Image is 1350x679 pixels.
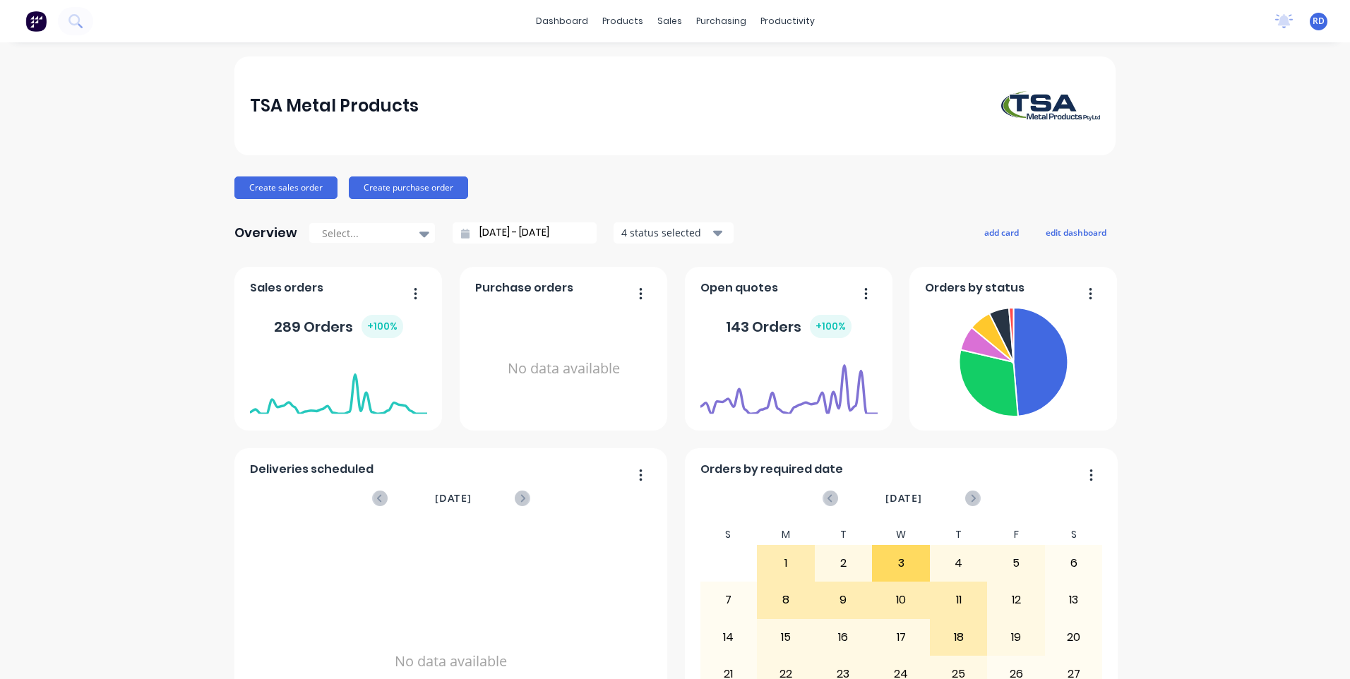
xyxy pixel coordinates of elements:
[975,223,1028,241] button: add card
[1045,524,1103,545] div: S
[873,546,929,581] div: 3
[621,225,710,240] div: 4 status selected
[931,620,987,655] div: 18
[435,491,472,506] span: [DATE]
[816,546,872,581] div: 2
[595,11,650,32] div: products
[700,524,758,545] div: S
[700,582,757,618] div: 7
[234,219,297,247] div: Overview
[988,582,1044,618] div: 12
[250,280,323,296] span: Sales orders
[988,546,1044,581] div: 5
[250,92,419,120] div: TSA Metal Products
[753,11,822,32] div: productivity
[234,176,337,199] button: Create sales order
[1046,620,1102,655] div: 20
[925,280,1025,296] span: Orders by status
[758,582,814,618] div: 8
[650,11,689,32] div: sales
[700,280,778,296] span: Open quotes
[987,524,1045,545] div: F
[872,524,930,545] div: W
[931,582,987,618] div: 11
[815,524,873,545] div: T
[700,620,757,655] div: 14
[930,524,988,545] div: T
[475,302,652,435] div: No data available
[816,582,872,618] div: 9
[274,315,403,338] div: 289 Orders
[614,222,734,244] button: 4 status selected
[758,546,814,581] div: 1
[475,280,573,296] span: Purchase orders
[349,176,468,199] button: Create purchase order
[931,546,987,581] div: 4
[25,11,47,32] img: Factory
[529,11,595,32] a: dashboard
[362,315,403,338] div: + 100 %
[1313,15,1325,28] span: RD
[726,315,852,338] div: 143 Orders
[1046,546,1102,581] div: 6
[757,524,815,545] div: M
[250,461,374,478] span: Deliveries scheduled
[689,11,753,32] div: purchasing
[1001,91,1100,121] img: TSA Metal Products
[1046,582,1102,618] div: 13
[988,620,1044,655] div: 19
[885,491,922,506] span: [DATE]
[810,315,852,338] div: + 100 %
[816,620,872,655] div: 16
[873,620,929,655] div: 17
[758,620,814,655] div: 15
[1037,223,1116,241] button: edit dashboard
[873,582,929,618] div: 10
